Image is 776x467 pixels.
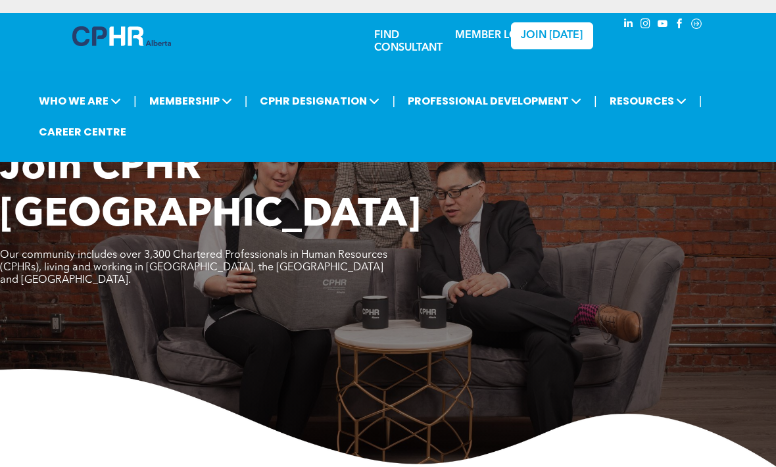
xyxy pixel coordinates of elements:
[72,26,171,46] img: A blue and white logo for cp alberta
[374,30,443,53] a: FIND CONSULTANT
[145,89,236,113] span: MEMBERSHIP
[35,120,130,144] a: CAREER CENTRE
[689,16,704,34] a: Social network
[621,16,635,34] a: linkedin
[699,87,702,114] li: |
[245,87,248,114] li: |
[638,16,652,34] a: instagram
[594,87,597,114] li: |
[511,22,593,49] a: JOIN [DATE]
[521,30,583,42] span: JOIN [DATE]
[256,89,383,113] span: CPHR DESIGNATION
[35,89,125,113] span: WHO WE ARE
[606,89,691,113] span: RESOURCES
[392,87,395,114] li: |
[133,87,137,114] li: |
[655,16,669,34] a: youtube
[455,30,537,41] a: MEMBER LOGIN
[672,16,687,34] a: facebook
[404,89,585,113] span: PROFESSIONAL DEVELOPMENT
